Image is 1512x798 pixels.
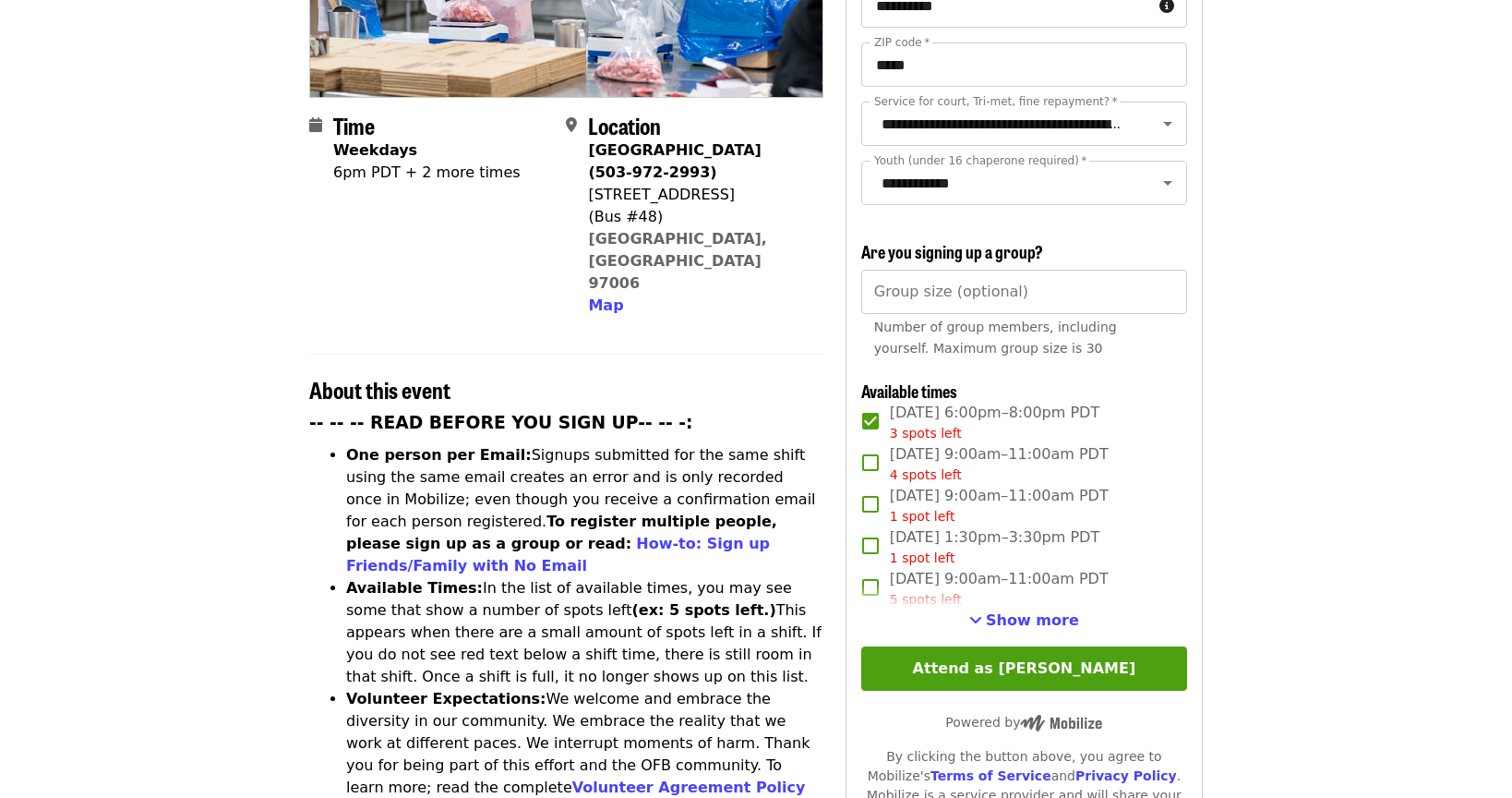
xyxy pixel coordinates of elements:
[890,568,1109,610] span: [DATE] 9:00am–11:00am PDT
[861,42,1187,87] input: ZIP code
[861,379,957,403] span: Available times
[333,162,521,184] div: 6pm PDT + 2 more times
[588,184,808,206] div: [STREET_ADDRESS]
[346,513,777,552] strong: To register multiple people, please sign up as a group or read:
[333,141,417,159] strong: Weekdays
[861,647,1187,691] button: Attend as [PERSON_NAME]
[333,109,375,141] span: Time
[572,779,806,796] a: Volunteer Agreement Policy
[588,141,761,181] strong: [GEOGRAPHIC_DATA] (503-972-2993)
[890,426,962,441] span: 3 spots left
[588,206,808,228] div: (Bus #48)
[890,526,1099,568] span: [DATE] 1:30pm–3:30pm PDT
[1075,768,1177,783] a: Privacy Policy
[346,446,532,464] strong: One person per Email:
[986,611,1079,629] span: Show more
[346,444,823,577] li: Signups submitted for the same shift using the same email creates an error and is only recorded o...
[890,467,962,482] span: 4 spots left
[309,116,322,134] i: calendar icon
[588,296,623,314] span: Map
[1020,715,1102,731] img: Powered by Mobilize
[874,96,1118,107] label: Service for court, Tri-met, fine repayment?
[969,610,1079,632] button: See more timeslots
[346,690,546,707] strong: Volunteer Expectations:
[890,592,962,607] span: 5 spots left
[1155,111,1181,137] button: Open
[566,116,577,134] i: map-marker-alt icon
[861,270,1187,314] input: [object Object]
[309,413,693,432] strong: -- -- -- READ BEFORE YOU SIGN UP-- -- -:
[346,535,770,574] a: How-to: Sign up Friends/Family with No Email
[861,239,1043,263] span: Are you signing up a group?
[930,768,1051,783] a: Terms of Service
[945,715,1102,730] span: Powered by
[346,577,823,688] li: In the list of available times, you may see some that show a number of spots left This appears wh...
[874,37,930,48] label: ZIP code
[588,295,623,317] button: Map
[890,443,1109,485] span: [DATE] 9:00am–11:00am PDT
[631,601,775,619] strong: (ex: 5 spots left.)
[890,509,955,524] span: 1 spot left
[346,579,483,597] strong: Available Times:
[890,485,1109,526] span: [DATE] 9:00am–11:00am PDT
[588,109,661,141] span: Location
[1155,170,1181,196] button: Open
[874,155,1086,166] label: Youth (under 16 chaperone required)
[309,373,450,405] span: About this event
[890,402,1099,443] span: [DATE] 6:00pm–8:00pm PDT
[890,550,955,565] span: 1 spot left
[588,230,767,292] a: [GEOGRAPHIC_DATA], [GEOGRAPHIC_DATA] 97006
[874,320,1117,356] span: Number of group members, including yourself. Maximum group size is 30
